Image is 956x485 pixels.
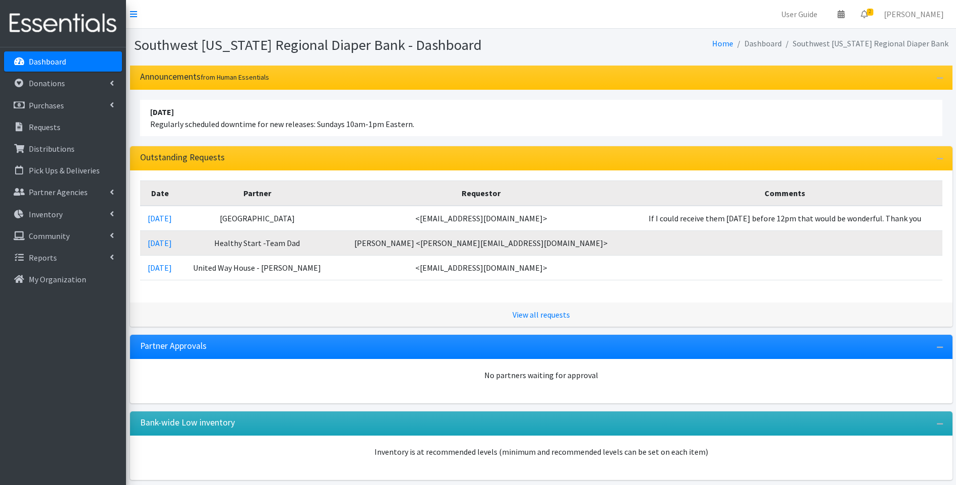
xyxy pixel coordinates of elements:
[140,152,225,163] h3: Outstanding Requests
[29,209,62,219] p: Inventory
[29,78,65,88] p: Donations
[876,4,952,24] a: [PERSON_NAME]
[712,38,733,48] a: Home
[140,369,942,381] div: No partners waiting for approval
[628,180,942,206] th: Comments
[29,56,66,67] p: Dashboard
[4,73,122,93] a: Donations
[180,180,335,206] th: Partner
[4,226,122,246] a: Community
[29,187,88,197] p: Partner Agencies
[148,263,172,273] a: [DATE]
[335,180,628,206] th: Requestor
[201,73,269,82] small: from Human Essentials
[140,341,207,351] h3: Partner Approvals
[29,122,60,132] p: Requests
[335,255,628,280] td: <[EMAIL_ADDRESS][DOMAIN_NAME]>
[4,117,122,137] a: Requests
[773,4,825,24] a: User Guide
[782,36,948,51] li: Southwest [US_STATE] Regional Diaper Bank
[148,238,172,248] a: [DATE]
[29,100,64,110] p: Purchases
[29,253,57,263] p: Reports
[148,213,172,223] a: [DATE]
[180,255,335,280] td: United Way House - [PERSON_NAME]
[4,160,122,180] a: Pick Ups & Deliveries
[4,248,122,268] a: Reports
[867,9,873,16] span: 2
[29,274,86,284] p: My Organization
[4,51,122,72] a: Dashboard
[4,182,122,202] a: Partner Agencies
[4,95,122,115] a: Purchases
[4,139,122,159] a: Distributions
[140,446,942,458] p: Inventory is at recommended levels (minimum and recommended levels can be set on each item)
[733,36,782,51] li: Dashboard
[140,417,235,428] h3: Bank-wide Low inventory
[29,165,100,175] p: Pick Ups & Deliveries
[29,231,70,241] p: Community
[180,230,335,255] td: Healthy Start -Team Dad
[134,36,538,54] h1: Southwest [US_STATE] Regional Diaper Bank - Dashboard
[29,144,75,154] p: Distributions
[140,180,180,206] th: Date
[335,230,628,255] td: [PERSON_NAME] <[PERSON_NAME][EMAIL_ADDRESS][DOMAIN_NAME]>
[4,204,122,224] a: Inventory
[4,7,122,40] img: HumanEssentials
[140,72,269,82] h3: Announcements
[140,100,942,136] li: Regularly scheduled downtime for new releases: Sundays 10am-1pm Eastern.
[513,310,570,320] a: View all requests
[180,206,335,231] td: [GEOGRAPHIC_DATA]
[335,206,628,231] td: <[EMAIL_ADDRESS][DOMAIN_NAME]>
[853,4,876,24] a: 2
[4,269,122,289] a: My Organization
[150,107,174,117] strong: [DATE]
[628,206,942,231] td: If I could receive them [DATE] before 12pm that would be wonderful. Thank you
